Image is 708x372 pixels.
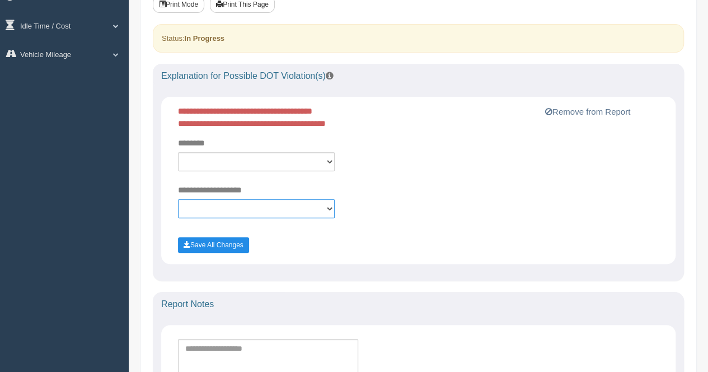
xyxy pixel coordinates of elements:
[153,64,684,88] div: Explanation for Possible DOT Violation(s)
[178,237,249,253] button: Save
[542,105,634,119] button: Remove from Report
[184,34,224,43] strong: In Progress
[153,24,684,53] div: Status:
[153,292,684,317] div: Report Notes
